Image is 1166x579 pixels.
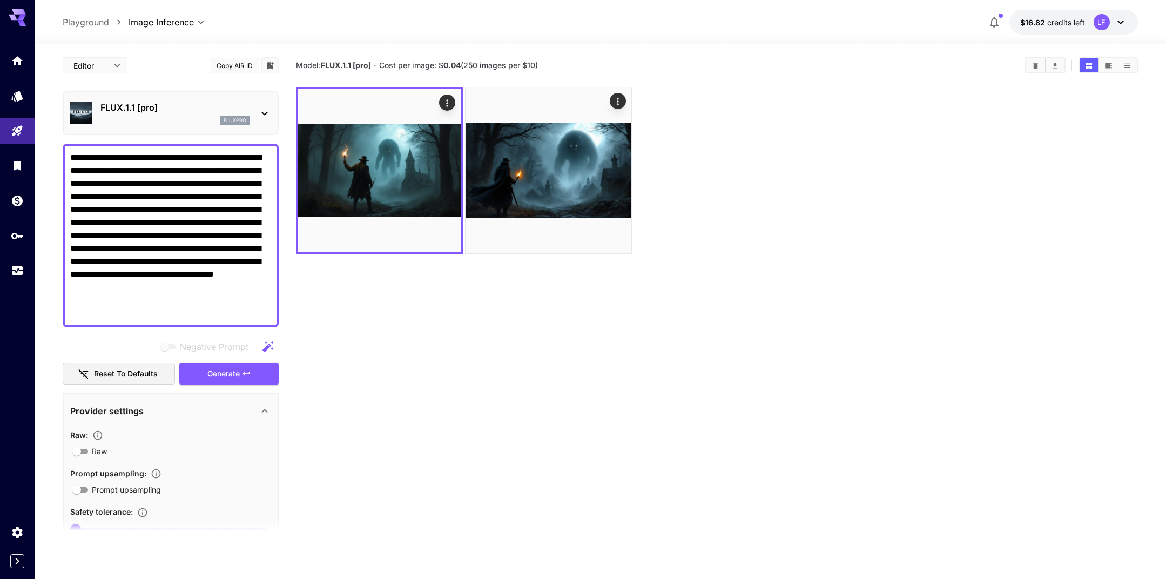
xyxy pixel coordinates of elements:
[265,59,275,72] button: Add to library
[11,159,24,172] div: Library
[11,124,24,138] div: Playground
[296,60,371,70] span: Model:
[439,95,455,111] div: Actions
[443,60,461,70] b: 0.04
[10,554,24,568] button: Expand sidebar
[1026,58,1045,72] button: Clear Images
[158,340,257,353] span: Negative prompts are not compatible with the selected model.
[1046,58,1064,72] button: Download All
[298,89,461,252] img: 2Q==
[92,446,107,457] span: Raw
[88,430,107,441] button: Controls the level of post-processing applied to generated images.
[70,398,271,424] div: Provider settings
[70,430,88,440] span: Raw :
[70,469,146,478] span: Prompt upsampling :
[63,16,129,29] nav: breadcrumb
[73,60,107,71] span: Editor
[374,59,376,72] p: ·
[1009,10,1138,35] button: $16.82436LF
[1118,58,1137,72] button: Show images in list view
[1020,17,1085,28] div: $16.82436
[70,507,133,516] span: Safety tolerance :
[63,16,109,29] a: Playground
[207,367,240,381] span: Generate
[1094,14,1110,30] div: LF
[70,97,271,130] div: FLUX.1.1 [pro]fluxpro
[1099,58,1118,72] button: Show images in video view
[379,60,538,70] span: Cost per image: $ (250 images per $10)
[466,87,631,253] img: 5f39+5hBU0XIqAAAAAElFTkSuQmCC
[180,340,248,353] span: Negative Prompt
[11,54,24,68] div: Home
[129,16,194,29] span: Image Inference
[11,194,24,207] div: Wallet
[211,58,259,73] button: Copy AIR ID
[146,468,166,479] button: Enables automatic enhancement and expansion of the input prompt to improve generation quality and...
[1025,57,1066,73] div: Clear ImagesDownload All
[321,60,371,70] b: FLUX.1.1 [pro]
[11,229,24,243] div: API Keys
[92,484,161,495] span: Prompt upsampling
[1080,58,1098,72] button: Show images in grid view
[224,117,246,124] p: fluxpro
[1020,18,1047,27] span: $16.82
[100,101,250,114] p: FLUX.1.1 [pro]
[610,93,626,109] div: Actions
[63,363,175,385] button: Reset to defaults
[133,507,152,518] button: Controls the tolerance level for input and output content moderation. Lower values apply stricter...
[1079,57,1138,73] div: Show images in grid viewShow images in video viewShow images in list view
[11,264,24,278] div: Usage
[11,526,24,539] div: Settings
[11,89,24,103] div: Models
[179,363,279,385] button: Generate
[1047,18,1085,27] span: credits left
[70,405,144,418] p: Provider settings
